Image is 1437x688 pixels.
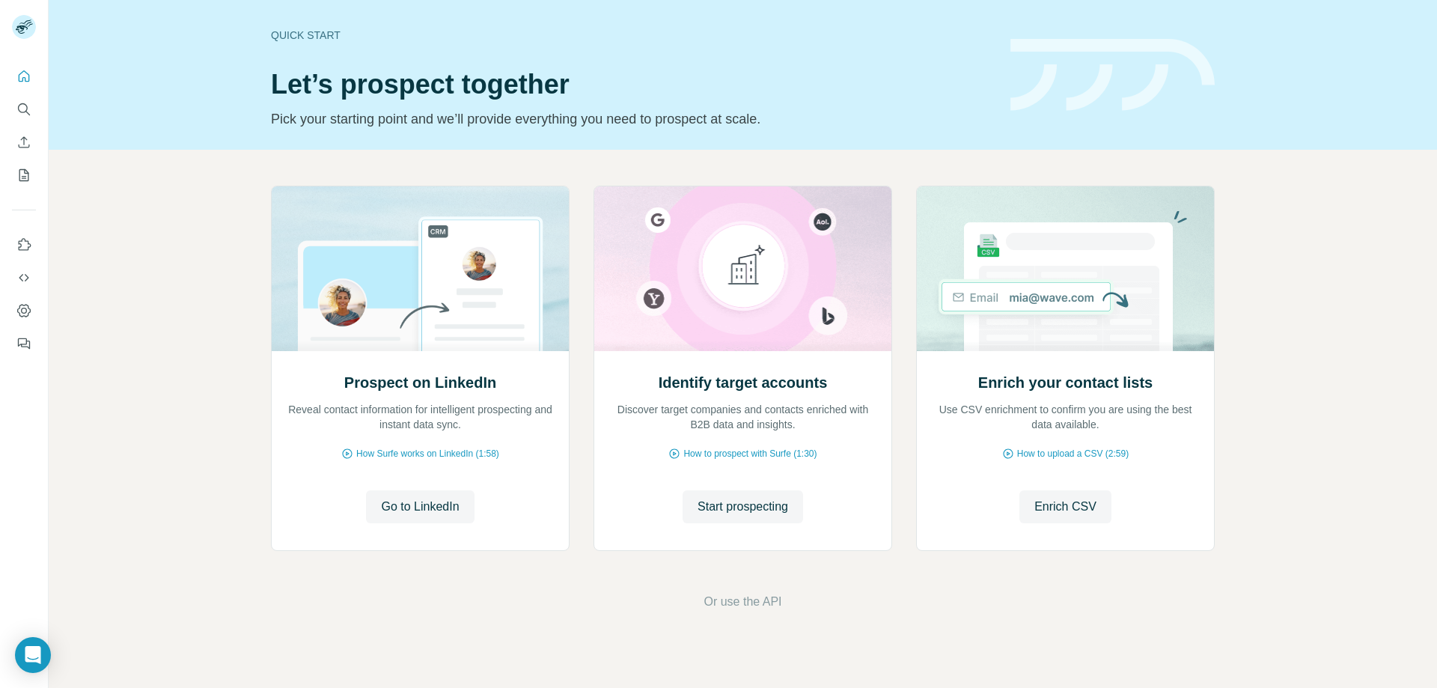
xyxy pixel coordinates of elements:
[366,490,474,523] button: Go to LinkedIn
[1019,490,1111,523] button: Enrich CSV
[704,593,781,611] button: Or use the API
[12,297,36,324] button: Dashboard
[12,129,36,156] button: Enrich CSV
[683,490,803,523] button: Start prospecting
[344,372,496,393] h2: Prospect on LinkedIn
[12,96,36,123] button: Search
[698,498,788,516] span: Start prospecting
[978,372,1153,393] h2: Enrich your contact lists
[12,63,36,90] button: Quick start
[932,402,1199,432] p: Use CSV enrichment to confirm you are using the best data available.
[12,162,36,189] button: My lists
[1010,39,1215,112] img: banner
[271,28,992,43] div: Quick start
[1017,447,1129,460] span: How to upload a CSV (2:59)
[287,402,554,432] p: Reveal contact information for intelligent prospecting and instant data sync.
[1034,498,1096,516] span: Enrich CSV
[683,447,817,460] span: How to prospect with Surfe (1:30)
[271,70,992,100] h1: Let’s prospect together
[916,186,1215,351] img: Enrich your contact lists
[12,330,36,357] button: Feedback
[356,447,499,460] span: How Surfe works on LinkedIn (1:58)
[12,264,36,291] button: Use Surfe API
[15,637,51,673] div: Open Intercom Messenger
[271,109,992,130] p: Pick your starting point and we’ll provide everything you need to prospect at scale.
[594,186,892,351] img: Identify target accounts
[609,402,876,432] p: Discover target companies and contacts enriched with B2B data and insights.
[659,372,828,393] h2: Identify target accounts
[271,186,570,351] img: Prospect on LinkedIn
[381,498,459,516] span: Go to LinkedIn
[12,231,36,258] button: Use Surfe on LinkedIn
